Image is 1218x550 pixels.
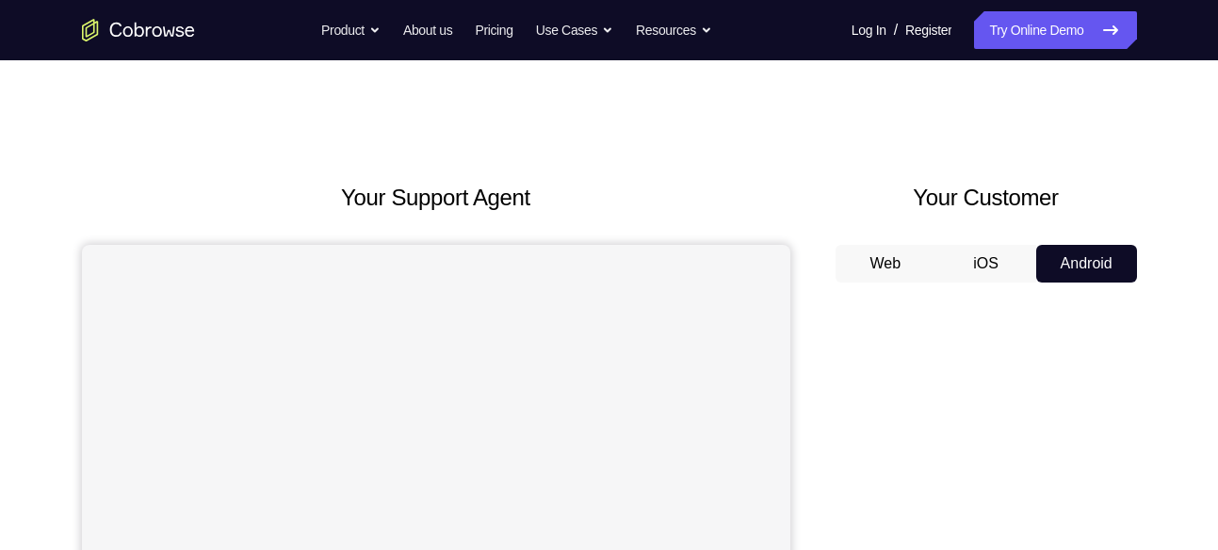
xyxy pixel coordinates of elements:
a: Try Online Demo [974,11,1136,49]
button: Resources [636,11,712,49]
a: Pricing [475,11,512,49]
button: Product [321,11,381,49]
a: Log In [852,11,886,49]
a: Go to the home page [82,19,195,41]
button: Web [836,245,936,283]
a: Register [905,11,951,49]
span: / [894,19,898,41]
button: iOS [935,245,1036,283]
a: About us [403,11,452,49]
h2: Your Customer [836,181,1137,215]
button: Android [1036,245,1137,283]
h2: Your Support Agent [82,181,790,215]
button: Use Cases [536,11,613,49]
